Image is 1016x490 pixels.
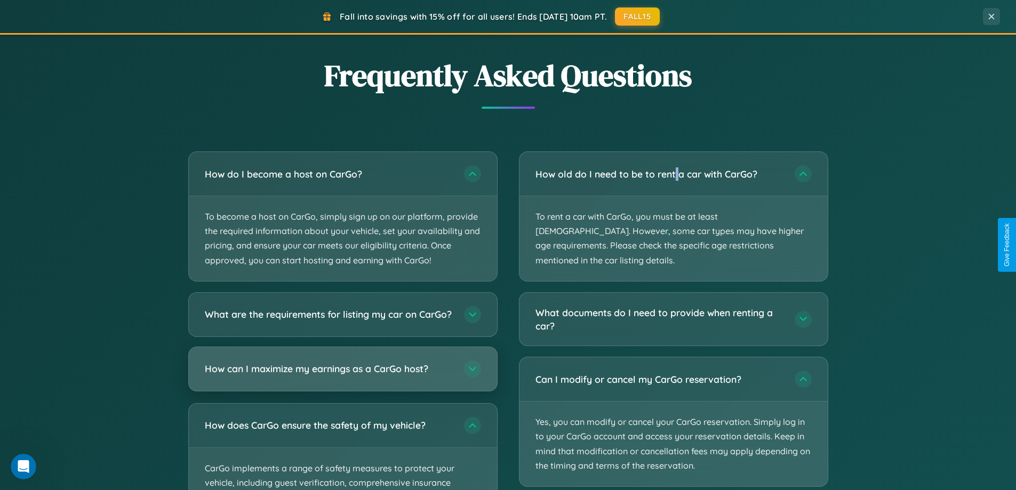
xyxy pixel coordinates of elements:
[205,167,453,181] h3: How do I become a host on CarGo?
[1003,223,1011,267] div: Give Feedback
[535,167,784,181] h3: How old do I need to be to rent a car with CarGo?
[11,454,36,479] iframe: Intercom live chat
[519,401,828,486] p: Yes, you can modify or cancel your CarGo reservation. Simply log in to your CarGo account and acc...
[188,55,828,96] h2: Frequently Asked Questions
[205,419,453,432] h3: How does CarGo ensure the safety of my vehicle?
[189,196,497,281] p: To become a host on CarGo, simply sign up on our platform, provide the required information about...
[205,362,453,375] h3: How can I maximize my earnings as a CarGo host?
[615,7,660,26] button: FALL15
[535,306,784,332] h3: What documents do I need to provide when renting a car?
[519,196,828,281] p: To rent a car with CarGo, you must be at least [DEMOGRAPHIC_DATA]. However, some car types may ha...
[340,11,607,22] span: Fall into savings with 15% off for all users! Ends [DATE] 10am PT.
[205,308,453,321] h3: What are the requirements for listing my car on CarGo?
[535,373,784,386] h3: Can I modify or cancel my CarGo reservation?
